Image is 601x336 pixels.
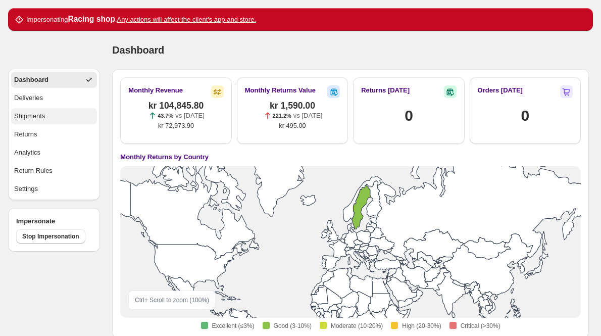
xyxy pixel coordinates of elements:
div: Returns [14,129,37,139]
button: Returns [11,126,97,142]
div: Settings [14,184,38,194]
span: 43.7% [158,113,173,119]
div: Shipments [14,111,45,121]
span: Good (3-10%) [274,322,312,330]
div: Deliveries [14,93,43,103]
span: Critical (>30%) [461,322,500,330]
span: kr 495.00 [279,121,306,131]
span: kr 104,845.80 [148,101,204,111]
p: Impersonating . [26,14,256,25]
u: Any actions will affect the client's app and store. [117,16,256,23]
h2: Orders [DATE] [478,85,523,95]
h2: Returns [DATE] [361,85,410,95]
div: Ctrl + Scroll to zoom ( 100 %) [128,291,216,310]
h1: 0 [405,106,413,126]
span: Dashboard [112,44,164,56]
div: Dashboard [14,75,48,85]
h4: Impersonate [16,216,92,226]
span: Moderate (10-20%) [331,322,383,330]
span: kr 72,973.90 [158,121,194,131]
p: vs [DATE] [175,111,205,121]
button: Shipments [11,108,97,124]
div: Return Rules [14,166,53,176]
button: Deliveries [11,90,97,106]
span: High (20-30%) [402,322,441,330]
button: Stop Impersonation [16,229,85,244]
span: Stop Impersonation [22,232,79,241]
span: Excellent (≤3%) [212,322,255,330]
button: Settings [11,181,97,197]
button: Dashboard [11,72,97,88]
button: Return Rules [11,163,97,179]
span: 221.2% [273,113,291,119]
h4: Monthly Returns by Country [120,152,209,162]
div: Analytics [14,148,40,158]
span: kr 1,590.00 [270,101,315,111]
h1: 0 [521,106,529,126]
button: Analytics [11,145,97,161]
h2: Monthly Returns Value [245,85,316,95]
p: vs [DATE] [293,111,323,121]
h2: Monthly Revenue [128,85,183,95]
strong: Racing shop [68,15,115,23]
